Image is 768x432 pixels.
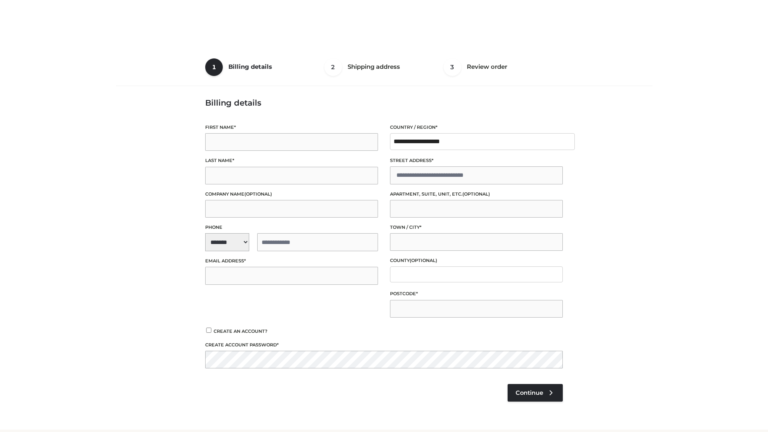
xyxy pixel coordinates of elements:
span: (optional) [462,191,490,197]
label: Street address [390,157,563,164]
span: Shipping address [348,63,400,70]
label: Last name [205,157,378,164]
span: Continue [516,389,543,396]
label: Phone [205,224,378,231]
label: Email address [205,257,378,265]
span: 2 [324,58,342,76]
label: Town / City [390,224,563,231]
span: (optional) [410,258,437,263]
label: Postcode [390,290,563,298]
span: 1 [205,58,223,76]
span: Billing details [228,63,272,70]
a: Continue [508,384,563,402]
span: Review order [467,63,507,70]
label: First name [205,124,378,131]
label: Apartment, suite, unit, etc. [390,190,563,198]
h3: Billing details [205,98,563,108]
label: Country / Region [390,124,563,131]
input: Create an account? [205,328,212,333]
span: Create an account? [214,328,268,334]
span: (optional) [244,191,272,197]
label: Create account password [205,341,563,349]
label: County [390,257,563,264]
label: Company name [205,190,378,198]
span: 3 [444,58,461,76]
